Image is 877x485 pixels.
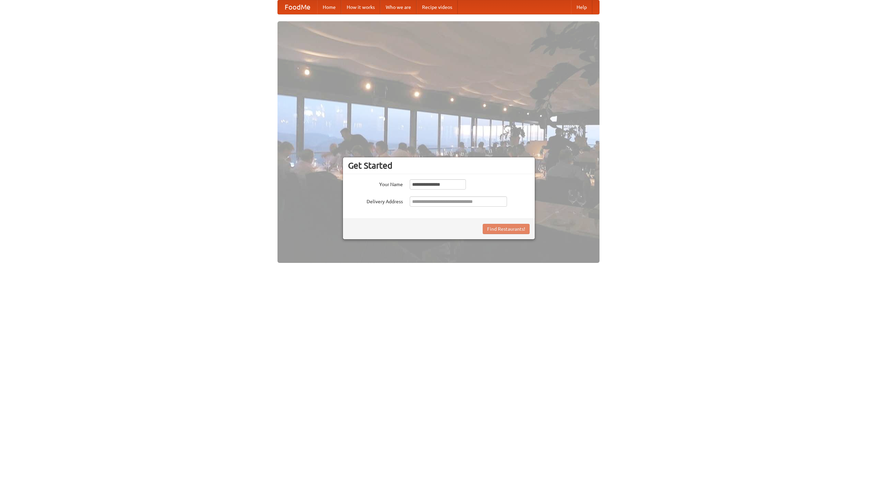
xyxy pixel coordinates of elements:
button: Find Restaurants! [483,224,530,234]
h3: Get Started [348,160,530,171]
a: Home [317,0,341,14]
a: How it works [341,0,380,14]
a: Recipe videos [417,0,458,14]
a: Who we are [380,0,417,14]
a: FoodMe [278,0,317,14]
a: Help [571,0,592,14]
label: Delivery Address [348,196,403,205]
label: Your Name [348,179,403,188]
